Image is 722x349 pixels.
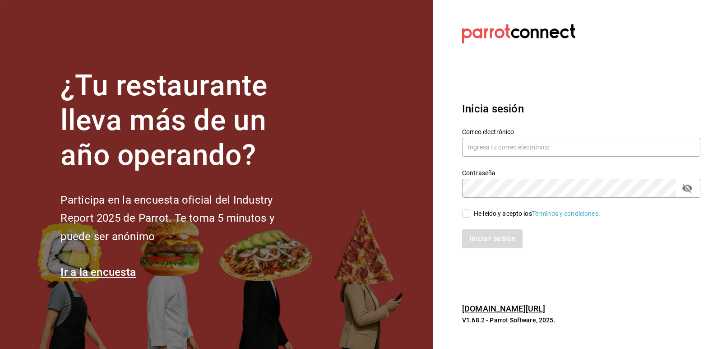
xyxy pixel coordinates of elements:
[462,129,700,135] label: Correo electrónico
[462,138,700,157] input: Ingresa tu correo electrónico
[60,69,304,172] h1: ¿Tu restaurante lleva más de un año operando?
[474,209,600,219] div: He leído y acepto los
[462,316,700,325] p: V1.68.2 - Parrot Software, 2025.
[462,170,700,176] label: Contraseña
[462,101,700,117] h3: Inicia sesión
[462,304,545,313] a: [DOMAIN_NAME][URL]
[60,266,136,279] a: Ir a la encuesta
[60,191,304,246] h2: Participa en la encuesta oficial del Industry Report 2025 de Parrot. Te toma 5 minutos y puede se...
[680,181,695,196] button: passwordField
[532,210,600,217] a: Términos y condiciones.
